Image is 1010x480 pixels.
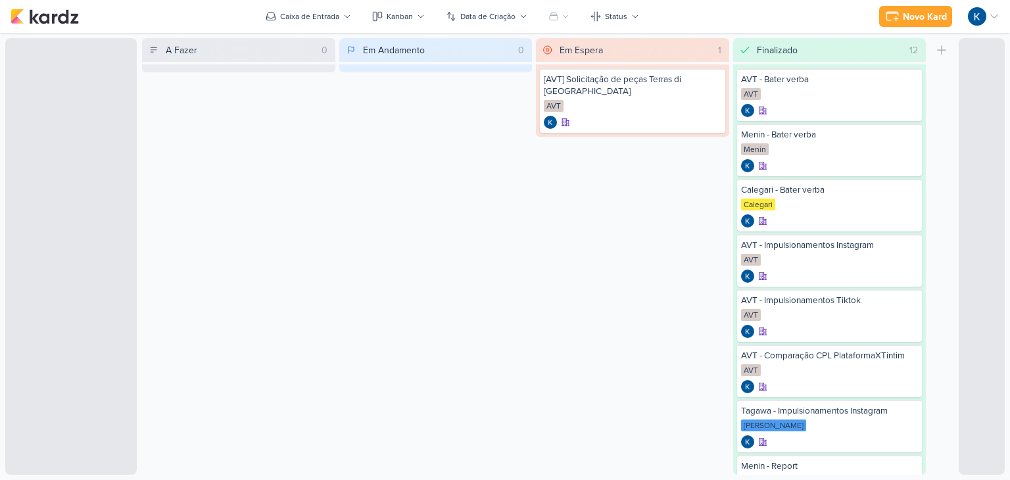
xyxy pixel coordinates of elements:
[741,435,754,448] div: Criador(a): Kayllanie | Tagawa
[741,364,761,376] div: AVT
[741,129,919,141] div: Menin - Bater verba
[741,405,919,417] div: Tagawa - Impulsionamentos Instagram
[11,9,79,24] img: kardz.app
[741,309,761,321] div: AVT
[741,380,754,393] img: Kayllanie | Tagawa
[713,43,727,57] div: 1
[741,325,754,338] div: Criador(a): Kayllanie | Tagawa
[904,43,923,57] div: 12
[741,239,919,251] div: AVT - Impulsionamentos Instagram
[741,420,806,431] div: [PERSON_NAME]
[741,350,919,362] div: AVT - Comparação CPL PlataformaXTintim
[544,100,564,112] div: AVT
[741,104,754,117] div: Criador(a): Kayllanie | Tagawa
[544,116,557,129] img: Kayllanie | Tagawa
[741,325,754,338] img: Kayllanie | Tagawa
[544,116,557,129] div: Criador(a): Kayllanie | Tagawa
[513,43,529,57] div: 0
[741,104,754,117] img: Kayllanie | Tagawa
[741,295,919,306] div: AVT - Impulsionamentos Tiktok
[741,184,919,196] div: Calegari - Bater verba
[741,74,919,85] div: AVT - Bater verba
[741,270,754,283] img: Kayllanie | Tagawa
[741,380,754,393] div: Criador(a): Kayllanie | Tagawa
[903,10,947,24] div: Novo Kard
[741,214,754,228] img: Kayllanie | Tagawa
[741,159,754,172] img: Kayllanie | Tagawa
[741,460,919,472] div: Menin - Report
[741,143,769,155] div: Menin
[741,88,761,100] div: AVT
[741,435,754,448] img: Kayllanie | Tagawa
[741,214,754,228] div: Criador(a): Kayllanie | Tagawa
[741,254,761,266] div: AVT
[741,159,754,172] div: Criador(a): Kayllanie | Tagawa
[544,74,721,97] div: [AVT] Solicitação de peças Terras di Treviso
[741,270,754,283] div: Criador(a): Kayllanie | Tagawa
[879,6,952,27] button: Novo Kard
[741,199,775,210] div: Calegari
[316,43,333,57] div: 0
[968,7,986,26] img: Kayllanie | Tagawa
